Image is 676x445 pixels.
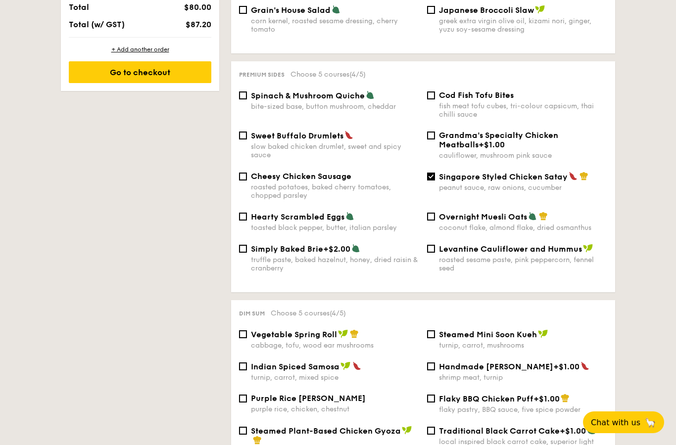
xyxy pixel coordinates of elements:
[402,426,412,435] img: icon-vegan.f8ff3823.svg
[439,212,527,222] span: Overnight Muesli Oats
[251,330,337,339] span: Vegetable Spring Roll
[439,151,607,160] div: cauliflower, mushroom pink sauce
[352,361,361,370] img: icon-spicy.37a8142b.svg
[427,132,435,139] input: Grandma's Specialty Chicken Meatballs+$1.00cauliflower, mushroom pink sauce
[561,394,570,402] img: icon-chef-hat.a58ddaea.svg
[553,362,579,371] span: +$1.00
[427,395,435,402] input: Flaky BBQ Chicken Puff+$1.00flaky pastry, BBQ sauce, five spice powder
[239,213,247,221] input: Hearty Scrambled Eggstoasted black pepper, butter, italian parsley
[239,132,247,139] input: Sweet Buffalo Drumletsslow baked chicken drumlet, sweet and spicy sauce
[439,394,533,403] span: Flaky BBQ Chicken Puff
[251,223,419,232] div: toasted black pepper, butter, italian parsley
[349,70,366,79] span: (4/5)
[69,2,89,12] span: Total
[533,394,560,403] span: +$1.00
[69,20,125,29] span: Total (w/ GST)
[239,427,247,435] input: Steamed Plant-Based Chicken Gyozapoached garlic, spring onion, black sesame seeds, light mala soy...
[427,330,435,338] input: Steamed Mini Soon Kuehturnip, carrot, mushrooms
[591,418,640,427] span: Chat with us
[538,329,548,338] img: icon-vegan.f8ff3823.svg
[251,394,366,403] span: Purple Rice [PERSON_NAME]
[184,2,211,12] span: $80.00
[251,256,419,272] div: truffle paste, baked hazelnut, honey, dried raisin & cranberry
[644,417,656,428] span: 🦙
[251,17,419,34] div: corn kernel, roasted sesame dressing, cherry tomato
[439,244,582,254] span: Levantine Cauliflower and Hummus
[583,411,664,433] button: Chat with us🦙
[439,362,553,371] span: Handmade [PERSON_NAME]
[251,362,339,371] span: Indian Spiced Samosa
[251,5,331,15] span: Grain's House Salad
[439,131,558,149] span: Grandma's Specialty Chicken Meatballs
[323,244,350,254] span: +$2.00
[439,172,568,181] span: Singapore Styled Chicken Satay
[251,405,419,413] div: purple rice, chicken, chestnut
[344,131,353,139] img: icon-spicy.37a8142b.svg
[239,71,285,78] span: Premium sides
[427,245,435,253] input: Levantine Cauliflower and Hummusroasted sesame paste, pink peppercorn, fennel seed
[251,131,343,140] span: Sweet Buffalo Drumlets
[583,244,593,253] img: icon-vegan.f8ff3823.svg
[251,341,419,350] div: cabbage, tofu, wood ear mushrooms
[251,183,419,200] div: roasted potatoes, baked cherry tomatoes, chopped parsley
[351,244,360,253] img: icon-vegetarian.fe4039eb.svg
[239,330,247,338] input: Vegetable Spring Rollcabbage, tofu, wood ear mushrooms
[251,172,351,181] span: Cheesy Chicken Sausage
[186,20,211,29] span: $87.20
[427,427,435,435] input: Traditional Black Carrot Cake+$1.00local inspired black carrot cake, superior light and dark soy ...
[239,91,247,99] input: Spinach & Mushroom Quichebite-sized base, button mushroom, cheddar
[439,256,607,272] div: roasted sesame paste, pink peppercorn, fennel seed
[330,309,346,317] span: (4/5)
[439,373,607,382] div: shrimp meat, turnip
[239,395,247,402] input: Purple Rice [PERSON_NAME]purple rice, chicken, chestnut
[580,361,589,370] img: icon-spicy.37a8142b.svg
[332,5,340,14] img: icon-vegetarian.fe4039eb.svg
[251,212,344,222] span: Hearty Scrambled Eggs
[239,310,265,317] span: Dim sum
[239,362,247,370] input: Indian Spiced Samosaturnip, carrot, mixed spice
[340,361,350,370] img: icon-vegan.f8ff3823.svg
[539,212,548,221] img: icon-chef-hat.a58ddaea.svg
[579,172,588,180] img: icon-chef-hat.a58ddaea.svg
[290,70,366,79] span: Choose 5 courses
[271,309,346,317] span: Choose 5 courses
[251,373,419,382] div: turnip, carrot, mixed spice
[439,426,560,436] span: Traditional Black Carrot Cake
[479,140,505,149] span: +$1.00
[239,6,247,14] input: Grain's House Saladcorn kernel, roasted sesame dressing, cherry tomato
[251,244,323,254] span: Simply Baked Brie
[427,213,435,221] input: Overnight Muesli Oatscoconut flake, almond flake, dried osmanthus
[528,212,537,221] img: icon-vegetarian.fe4039eb.svg
[427,91,435,99] input: Cod Fish Tofu Bitesfish meat tofu cubes, tri-colour capsicum, thai chilli sauce
[439,223,607,232] div: coconut flake, almond flake, dried osmanthus
[569,172,578,180] img: icon-spicy.37a8142b.svg
[439,17,607,34] div: greek extra virgin olive oil, kizami nori, ginger, yuzu soy-sesame dressing
[427,173,435,180] input: Singapore Styled Chicken Sataypeanut sauce, raw onions, cucumber
[427,362,435,370] input: Handmade [PERSON_NAME]+$1.00shrimp meat, turnip
[439,330,537,339] span: Steamed Mini Soon Kueh
[560,426,586,436] span: +$1.00
[251,91,365,100] span: Spinach & Mushroom Quiche
[253,436,262,445] img: icon-chef-hat.a58ddaea.svg
[69,61,211,83] div: Go to checkout
[535,5,545,14] img: icon-vegan.f8ff3823.svg
[439,102,607,119] div: fish meat tofu cubes, tri-colour capsicum, thai chilli sauce
[251,102,419,111] div: bite-sized base, button mushroom, cheddar
[350,329,359,338] img: icon-chef-hat.a58ddaea.svg
[439,341,607,350] div: turnip, carrot, mushrooms
[69,45,211,53] div: + Add another order
[345,212,354,221] img: icon-vegetarian.fe4039eb.svg
[239,173,247,180] input: Cheesy Chicken Sausageroasted potatoes, baked cherry tomatoes, chopped parsley
[427,6,435,14] input: Japanese Broccoli Slawgreek extra virgin olive oil, kizami nori, ginger, yuzu soy-sesame dressing
[251,426,401,436] span: Steamed Plant-Based Chicken Gyoza
[439,90,514,100] span: Cod Fish Tofu Bites
[439,183,607,192] div: peanut sauce, raw onions, cucumber
[439,405,607,414] div: flaky pastry, BBQ sauce, five spice powder
[439,5,534,15] span: Japanese Broccoli Slaw
[338,329,348,338] img: icon-vegan.f8ff3823.svg
[366,90,375,99] img: icon-vegetarian.fe4039eb.svg
[251,142,419,159] div: slow baked chicken drumlet, sweet and spicy sauce
[239,245,247,253] input: Simply Baked Brie+$2.00truffle paste, baked hazelnut, honey, dried raisin & cranberry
